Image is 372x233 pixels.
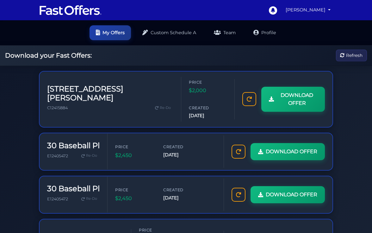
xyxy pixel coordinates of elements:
[5,52,92,59] h2: Download your Fast Offers:
[115,194,153,203] span: $2,450
[266,191,317,199] span: DOWNLOAD OFFER
[47,141,100,150] h3: 30 Baseball Pl
[261,87,325,112] a: DOWNLOAD OFFER
[163,144,201,150] span: Created
[163,187,201,193] span: Created
[266,148,317,156] span: DOWNLOAD OFFER
[346,52,363,59] span: Refresh
[79,152,100,160] a: Re-Do
[189,79,227,85] span: Price
[139,227,177,233] span: Price
[208,25,242,40] a: Team
[152,104,173,112] a: Re-Do
[251,186,325,203] a: DOWNLOAD OFFER
[163,151,201,159] span: [DATE]
[163,194,201,202] span: [DATE]
[47,184,100,193] h3: 30 Baseball Pl
[47,197,68,201] span: E12405472
[189,112,227,119] span: [DATE]
[115,187,153,193] span: Price
[86,196,97,202] span: Re-Do
[189,86,227,95] span: $2,000
[47,105,68,110] span: C12415884
[251,143,325,160] a: DOWNLOAD OFFER
[115,144,153,150] span: Price
[247,25,282,40] a: Profile
[160,105,171,111] span: Re-Do
[336,50,367,61] button: Refresh
[283,4,333,16] a: [PERSON_NAME]
[90,25,131,40] a: My Offers
[189,105,227,111] span: Created
[276,91,317,107] span: DOWNLOAD OFFER
[47,85,173,103] h3: [STREET_ADDRESS][PERSON_NAME]
[79,195,100,203] a: Re-Do
[115,151,153,160] span: $2,450
[47,154,68,158] span: E12405472
[136,25,202,40] a: Custom Schedule A
[86,153,97,159] span: Re-Do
